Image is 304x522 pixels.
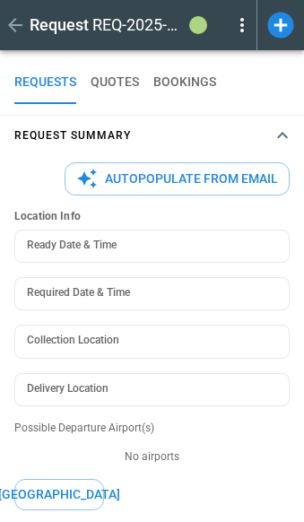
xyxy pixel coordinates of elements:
p: Possible Departure Airport(s) [14,421,290,436]
h1: Request [30,14,89,36]
input: Choose date [14,230,277,263]
button: [GEOGRAPHIC_DATA] [14,479,104,510]
span: confirmed [193,19,204,31]
button: REQUESTS [14,61,76,104]
h6: Location Info [14,210,290,223]
h4: Request Summary [14,132,131,140]
input: Choose date [14,277,277,310]
button: QUOTES [91,61,139,104]
p: No airports [14,449,290,465]
button: BOOKINGS [153,61,216,104]
h2: REQ-2025-000083 [92,14,182,36]
button: Autopopulate from Email [65,162,290,196]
